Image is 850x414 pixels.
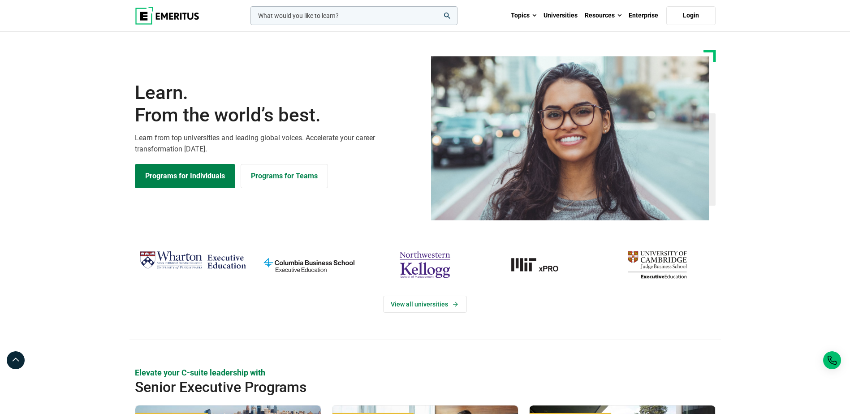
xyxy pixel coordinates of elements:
img: cambridge-judge-business-school [604,247,711,282]
img: columbia-business-school [255,247,362,282]
a: Login [666,6,716,25]
img: Learn from the world's best [431,56,709,220]
input: woocommerce-product-search-field-0 [250,6,457,25]
a: Explore Programs [135,164,235,188]
img: MIT xPRO [488,247,595,282]
img: northwestern-kellogg [371,247,479,282]
span: From the world’s best. [135,104,420,126]
img: Wharton Executive Education [139,247,246,274]
h2: Senior Executive Programs [135,378,657,396]
a: View Universities [383,296,467,313]
a: Explore for Business [241,164,328,188]
a: MIT-xPRO [488,247,595,282]
p: Learn from top universities and leading global voices. Accelerate your career transformation [DATE]. [135,132,420,155]
h1: Learn. [135,82,420,127]
p: Elevate your C-suite leadership with [135,367,716,378]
